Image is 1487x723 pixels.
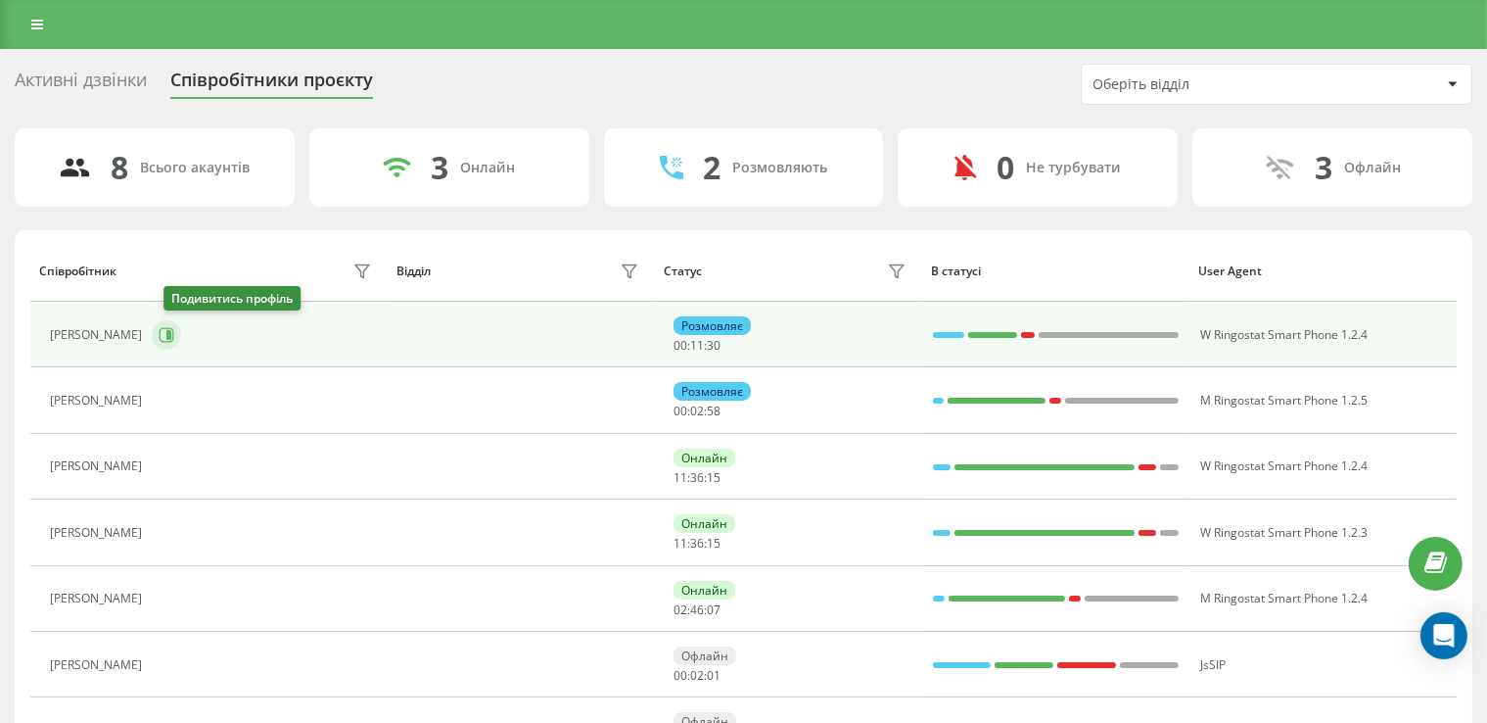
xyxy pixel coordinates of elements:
[15,70,147,100] div: Активні дзвінки
[674,337,687,354] span: 00
[140,160,250,176] div: Всього акаунтів
[707,667,720,684] span: 01
[674,602,687,618] span: 02
[690,337,704,354] span: 11
[664,265,702,278] div: Статус
[674,647,736,665] div: Офлайн
[674,537,720,551] div: : :
[732,160,827,176] div: Розмовляють
[703,149,720,186] div: 2
[50,459,147,473] div: [PERSON_NAME]
[707,535,720,552] span: 15
[1200,590,1368,606] span: M Ringostat Smart Phone 1.2.4
[674,405,720,418] div: : :
[396,265,431,278] div: Відділ
[690,403,704,419] span: 02
[431,149,448,186] div: 3
[931,265,1180,278] div: В статусі
[1198,265,1447,278] div: User Agent
[1316,149,1333,186] div: 3
[50,328,147,342] div: [PERSON_NAME]
[674,667,687,684] span: 00
[163,286,301,311] div: Подивитись профіль
[674,535,687,552] span: 11
[170,70,373,100] div: Співробітники проєкту
[674,581,735,600] div: Онлайн
[690,602,704,618] span: 46
[674,316,751,335] div: Розмовляє
[707,337,720,354] span: 30
[674,403,687,419] span: 00
[50,658,147,672] div: [PERSON_NAME]
[707,403,720,419] span: 58
[674,449,735,467] div: Онлайн
[674,514,735,533] div: Онлайн
[1420,612,1467,659] div: Open Intercom Messenger
[1200,656,1226,673] span: JsSIP
[1200,524,1368,541] span: W Ringostat Smart Phone 1.2.3
[1200,458,1368,474] span: W Ringostat Smart Phone 1.2.4
[674,339,720,353] div: : :
[1200,392,1368,409] span: M Ringostat Smart Phone 1.2.5
[1345,160,1402,176] div: Офлайн
[690,535,704,552] span: 36
[50,394,147,408] div: [PERSON_NAME]
[50,592,147,605] div: [PERSON_NAME]
[690,469,704,486] span: 36
[1200,326,1368,343] span: W Ringostat Smart Phone 1.2.4
[674,603,720,617] div: : :
[690,667,704,684] span: 02
[674,471,720,485] div: : :
[707,602,720,618] span: 07
[1092,76,1326,93] div: Оберіть відділ
[674,469,687,486] span: 11
[1026,160,1121,176] div: Не турбувати
[674,669,720,683] div: : :
[707,469,720,486] span: 15
[50,526,147,540] div: [PERSON_NAME]
[997,149,1014,186] div: 0
[460,160,515,176] div: Онлайн
[674,382,751,401] div: Розмовляє
[111,149,128,186] div: 8
[39,265,116,278] div: Співробітник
